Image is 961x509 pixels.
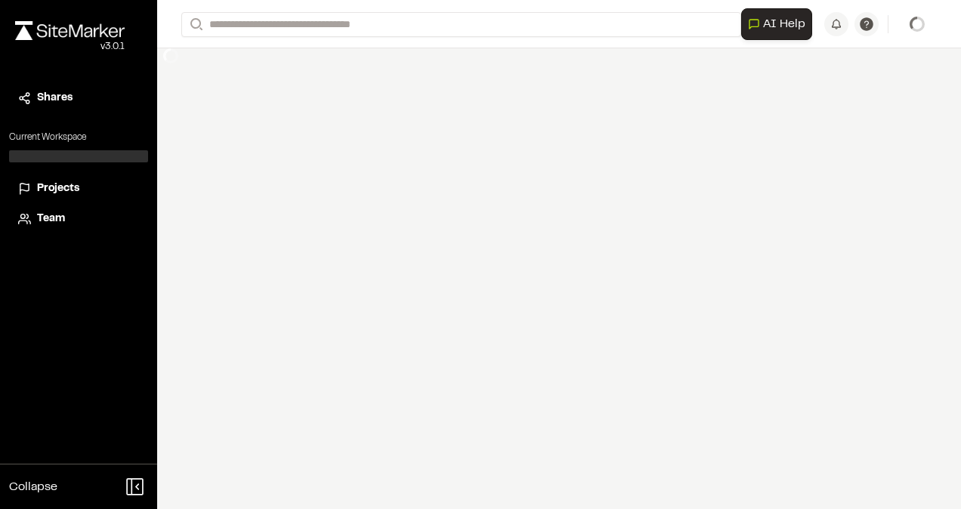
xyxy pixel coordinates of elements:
span: Projects [37,180,79,197]
div: Oh geez...please don't... [15,40,125,54]
span: Shares [37,90,73,106]
a: Team [18,211,139,227]
span: AI Help [763,15,805,33]
span: Team [37,211,65,227]
img: rebrand.png [15,21,125,40]
div: Open AI Assistant [741,8,818,40]
a: Shares [18,90,139,106]
button: Open AI Assistant [741,8,812,40]
span: Collapse [9,478,57,496]
a: Projects [18,180,139,197]
p: Current Workspace [9,131,148,144]
button: Search [181,12,209,37]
